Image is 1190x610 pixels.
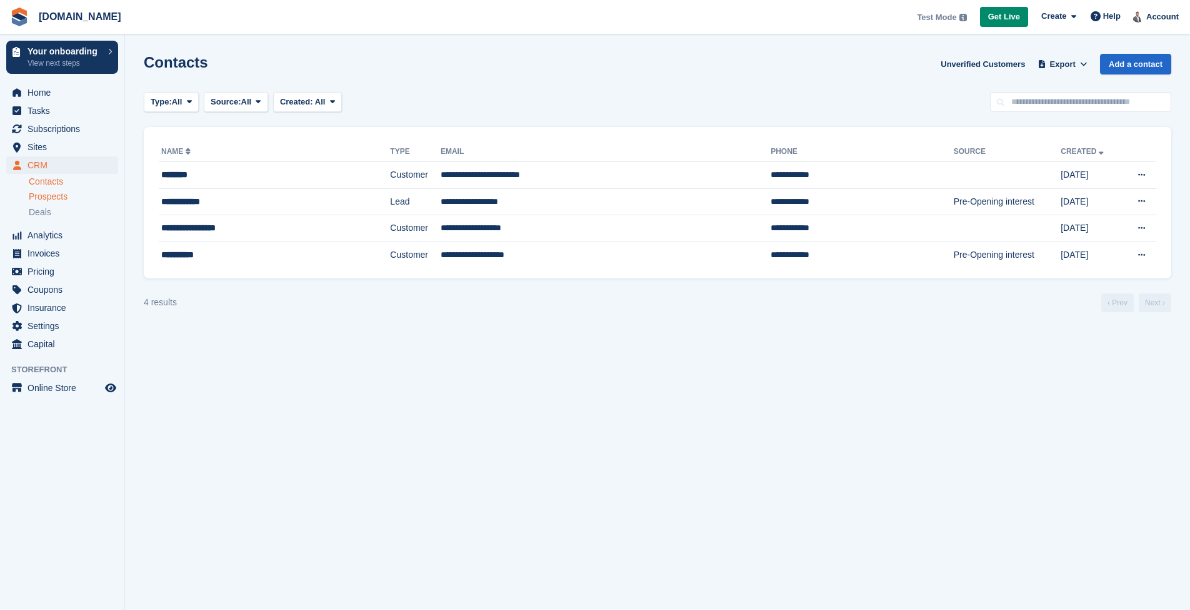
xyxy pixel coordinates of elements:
[6,84,118,101] a: menu
[6,281,118,298] a: menu
[936,54,1030,74] a: Unverified Customers
[390,162,441,189] td: Customer
[1101,293,1134,312] a: Previous
[917,11,956,24] span: Test Mode
[390,215,441,242] td: Customer
[441,142,771,162] th: Email
[27,299,102,317] span: Insurance
[390,188,441,215] td: Lead
[27,379,102,397] span: Online Store
[954,142,1061,162] th: Source
[27,226,102,244] span: Analytics
[1061,188,1121,215] td: [DATE]
[1061,162,1121,189] td: [DATE]
[1146,11,1179,23] span: Account
[6,156,118,174] a: menu
[144,54,208,71] h1: Contacts
[954,188,1061,215] td: Pre-Opening interest
[27,245,102,262] span: Invoices
[27,120,102,138] span: Subscriptions
[1041,10,1066,23] span: Create
[988,11,1020,23] span: Get Live
[980,7,1028,28] a: Get Live
[29,206,51,218] span: Deals
[273,92,342,113] button: Created: All
[29,176,118,188] a: Contacts
[771,142,954,162] th: Phone
[211,96,241,108] span: Source:
[172,96,182,108] span: All
[151,96,172,108] span: Type:
[315,97,326,106] span: All
[390,142,441,162] th: Type
[280,97,313,106] span: Created:
[10,8,29,26] img: stora-icon-8386f47178a22dfd0bd8f6a31ec36ba5ce8667c1dd55bd0f319d3a0aa187defe.svg
[6,138,118,156] a: menu
[27,138,102,156] span: Sites
[959,14,967,21] img: icon-info-grey-7440780725fd019a000dd9b08b2336e03edf1995a4989e88bcd33f0948082b44.svg
[161,147,193,156] a: Name
[1139,293,1171,312] a: Next
[1061,147,1106,156] a: Created
[29,190,118,203] a: Prospects
[29,191,67,203] span: Prospects
[144,296,177,309] div: 4 results
[241,96,252,108] span: All
[27,84,102,101] span: Home
[204,92,268,113] button: Source: All
[6,379,118,397] a: menu
[1100,54,1171,74] a: Add a contact
[27,335,102,353] span: Capital
[6,120,118,138] a: menu
[6,102,118,119] a: menu
[27,317,102,335] span: Settings
[1103,10,1121,23] span: Help
[6,245,118,262] a: menu
[1061,215,1121,242] td: [DATE]
[6,335,118,353] a: menu
[390,241,441,268] td: Customer
[6,317,118,335] a: menu
[34,6,126,27] a: [DOMAIN_NAME]
[11,363,124,376] span: Storefront
[1035,54,1090,74] button: Export
[6,226,118,244] a: menu
[1132,10,1144,23] img: Ionut Grigorescu
[27,281,102,298] span: Coupons
[27,263,102,280] span: Pricing
[6,299,118,317] a: menu
[1099,293,1174,312] nav: Page
[27,58,102,69] p: View next steps
[1050,58,1076,71] span: Export
[27,102,102,119] span: Tasks
[27,47,102,56] p: Your onboarding
[1061,241,1121,268] td: [DATE]
[27,156,102,174] span: CRM
[6,41,118,74] a: Your onboarding View next steps
[954,241,1061,268] td: Pre-Opening interest
[6,263,118,280] a: menu
[29,206,118,219] a: Deals
[103,380,118,395] a: Preview store
[144,92,199,113] button: Type: All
